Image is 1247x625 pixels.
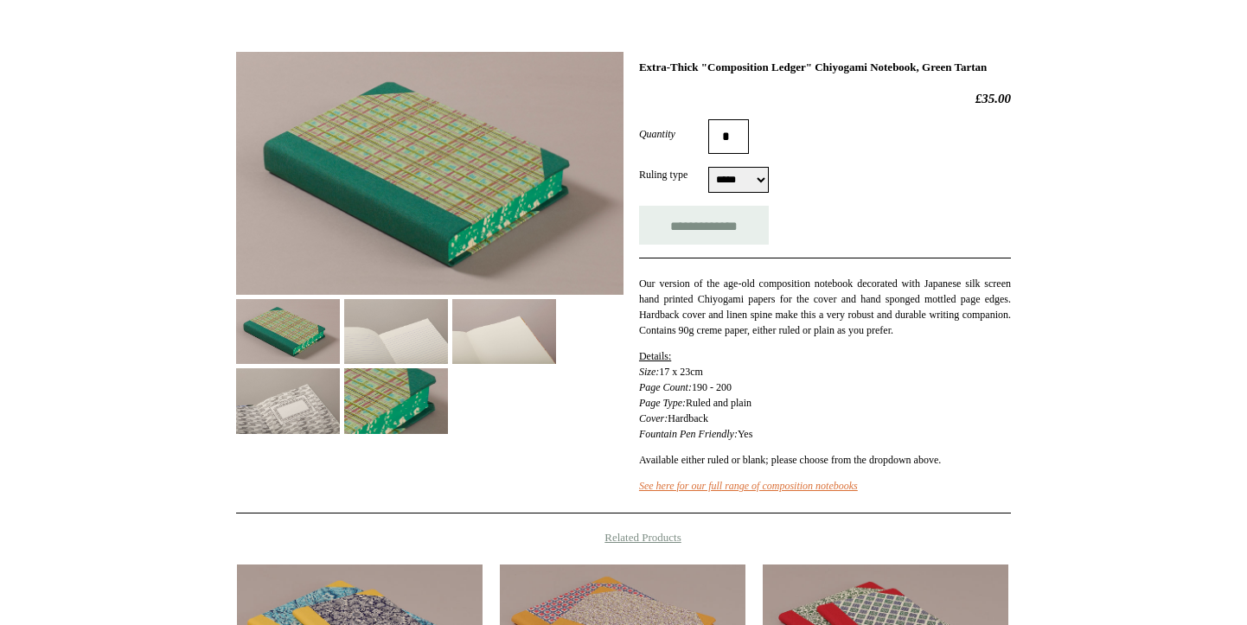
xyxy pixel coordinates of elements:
span: 17 x 23cm [659,366,703,378]
em: Cover: [639,412,668,424]
span: 190 - 200 [692,381,732,393]
img: Extra-Thick "Composition Ledger" Chiyogami Notebook, Green Tartan [344,299,448,364]
em: Page Count: [639,381,692,393]
img: Extra-Thick "Composition Ledger" Chiyogami Notebook, Green Tartan [236,368,340,433]
a: See here for our full range of composition notebooks [639,480,858,492]
span: Yes [738,428,752,440]
h4: Related Products [191,531,1056,545]
span: Details: [639,350,671,362]
h2: £35.00 [639,91,1011,106]
span: Ruled and plain [686,397,751,409]
img: Extra-Thick "Composition Ledger" Chiyogami Notebook, Green Tartan [236,299,340,364]
img: Extra-Thick "Composition Ledger" Chiyogami Notebook, Green Tartan [452,299,556,364]
em: Fountain Pen Friendly: [639,428,738,440]
em: Page Type: [639,397,686,409]
p: Available either ruled or blank; please choose from the dropdown above. [639,452,1011,468]
span: Our version of the age-old composition notebook decorated with Japanese silk screen hand printed ... [639,277,1011,336]
span: Hardback [668,412,708,424]
img: Extra-Thick "Composition Ledger" Chiyogami Notebook, Green Tartan [344,368,448,433]
label: Quantity [639,126,708,142]
h1: Extra-Thick "Composition Ledger" Chiyogami Notebook, Green Tartan [639,61,1011,74]
img: Extra-Thick "Composition Ledger" Chiyogami Notebook, Green Tartan [236,52,623,295]
em: Size: [639,366,659,378]
label: Ruling type [639,167,708,182]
